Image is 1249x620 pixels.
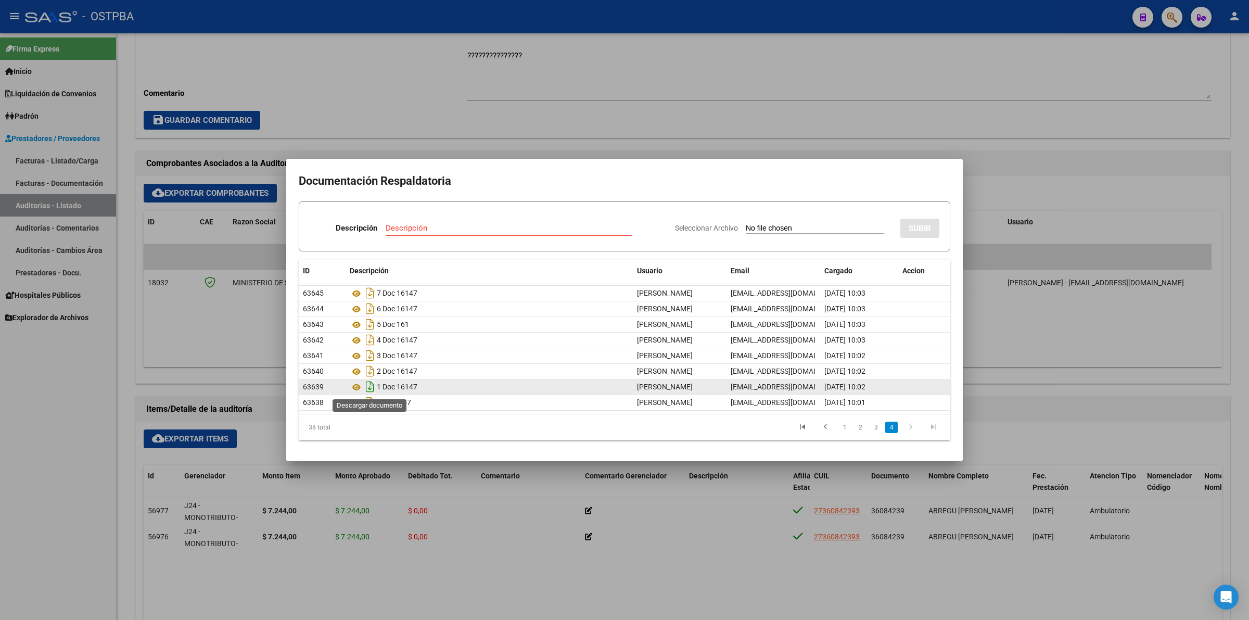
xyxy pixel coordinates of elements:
[852,419,868,436] li: page 2
[824,320,865,328] span: [DATE] 10:03
[854,422,866,433] a: 2
[824,367,865,375] span: [DATE] 10:02
[824,289,865,297] span: [DATE] 10:03
[303,383,324,391] span: 63639
[731,267,749,275] span: Email
[824,383,865,391] span: [DATE] 10:02
[350,378,629,395] div: 1 Doc 16147
[824,336,865,344] span: [DATE] 10:03
[350,285,629,301] div: 7 Doc 16147
[637,336,693,344] span: [PERSON_NAME]
[731,367,846,375] span: [EMAIL_ADDRESS][DOMAIN_NAME]
[637,289,693,297] span: [PERSON_NAME]
[637,320,693,328] span: [PERSON_NAME]
[824,398,865,407] span: [DATE] 10:01
[363,300,377,317] i: Descargar documento
[870,422,882,433] a: 3
[303,336,324,344] span: 63642
[303,305,324,313] span: 63644
[299,171,950,191] h2: Documentación Respaldatoria
[303,289,324,297] span: 63645
[350,332,629,348] div: 4 Doc 16147
[924,422,944,433] a: go to last page
[675,224,738,232] span: Seleccionar Archivo
[363,363,377,379] i: Descargar documento
[837,419,852,436] li: page 1
[637,383,693,391] span: [PERSON_NAME]
[898,260,950,282] datatable-header-cell: Accion
[902,267,925,275] span: Accion
[363,378,377,395] i: Descargar documento
[637,351,693,360] span: [PERSON_NAME]
[731,289,846,297] span: [EMAIL_ADDRESS][DOMAIN_NAME]
[731,336,846,344] span: [EMAIL_ADDRESS][DOMAIN_NAME]
[731,351,846,360] span: [EMAIL_ADDRESS][DOMAIN_NAME]
[363,285,377,301] i: Descargar documento
[299,260,346,282] datatable-header-cell: ID
[731,320,846,328] span: [EMAIL_ADDRESS][DOMAIN_NAME]
[350,267,389,275] span: Descripción
[363,347,377,364] i: Descargar documento
[303,320,324,328] span: 63643
[303,267,310,275] span: ID
[793,422,812,433] a: go to first page
[824,351,865,360] span: [DATE] 10:02
[820,260,898,282] datatable-header-cell: Cargado
[350,363,629,379] div: 2 Doc 16147
[363,316,377,333] i: Descargar documento
[350,347,629,364] div: 3 Doc 16147
[350,300,629,317] div: 6 Doc 16147
[885,422,898,433] a: 4
[824,267,852,275] span: Cargado
[350,316,629,333] div: 5 Doc 161
[303,351,324,360] span: 63641
[303,398,324,407] span: 63638
[1214,585,1239,610] div: Open Intercom Messenger
[336,222,377,234] p: Descripción
[363,394,377,411] i: Descargar documento
[727,260,820,282] datatable-header-cell: Email
[299,414,427,440] div: 38 total
[350,394,629,411] div: Hr 127167
[838,422,851,433] a: 1
[346,260,633,282] datatable-header-cell: Descripción
[815,422,835,433] a: go to previous page
[637,267,662,275] span: Usuario
[637,398,693,407] span: [PERSON_NAME]
[363,332,377,348] i: Descargar documento
[868,419,884,436] li: page 3
[637,367,693,375] span: [PERSON_NAME]
[731,383,846,391] span: [EMAIL_ADDRESS][DOMAIN_NAME]
[303,367,324,375] span: 63640
[633,260,727,282] datatable-header-cell: Usuario
[900,219,939,238] button: SUBIR
[884,419,899,436] li: page 4
[637,305,693,313] span: [PERSON_NAME]
[731,398,846,407] span: [EMAIL_ADDRESS][DOMAIN_NAME]
[909,224,931,233] span: SUBIR
[731,305,846,313] span: [EMAIL_ADDRESS][DOMAIN_NAME]
[824,305,865,313] span: [DATE] 10:03
[901,422,921,433] a: go to next page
